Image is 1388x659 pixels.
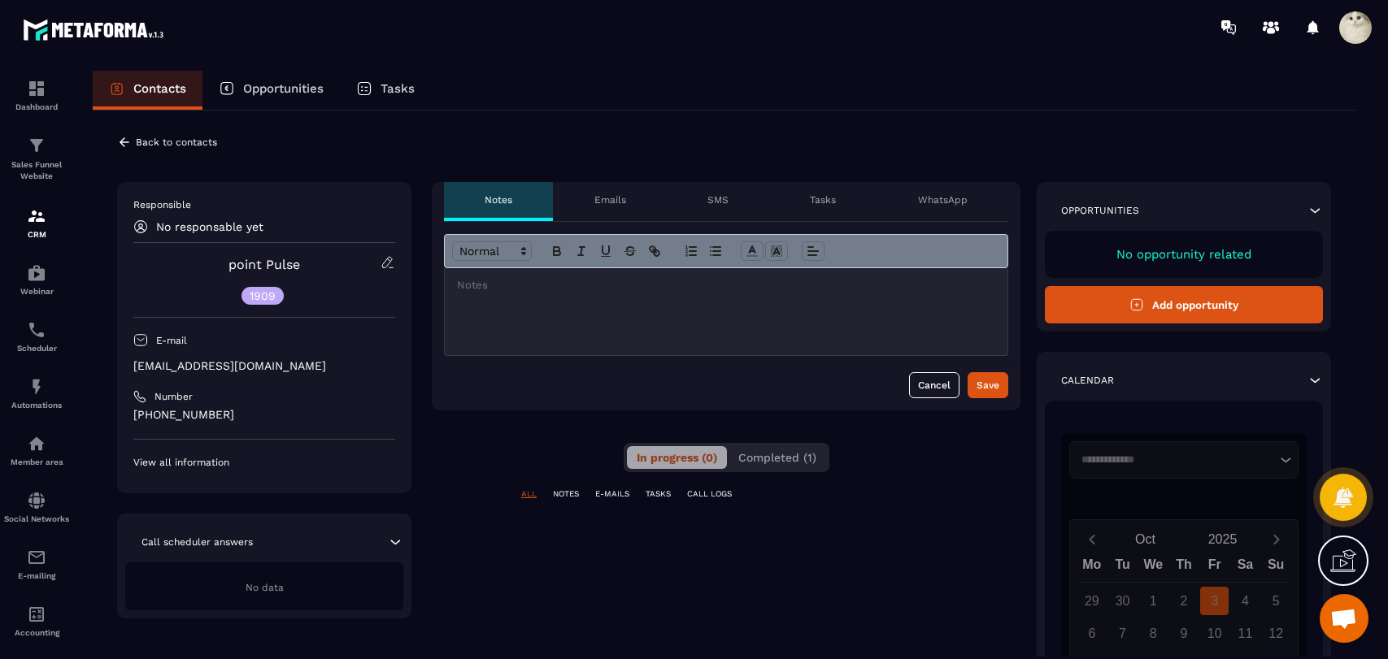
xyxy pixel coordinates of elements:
[4,592,69,649] a: accountantaccountantAccounting
[729,446,826,469] button: Completed (1)
[141,535,253,548] p: Call scheduler answers
[156,334,187,347] p: E-mail
[485,193,512,206] p: Notes
[27,136,46,155] img: formation
[1061,374,1114,387] p: Calendar
[637,451,717,464] span: In progress (0)
[133,198,395,211] p: Responsible
[595,488,629,500] p: E-MAILS
[977,377,999,393] div: Save
[4,571,69,580] p: E-mailing
[4,230,69,239] p: CRM
[4,628,69,637] p: Accounting
[4,251,69,308] a: automationsautomationsWebinar
[27,605,46,624] img: accountant
[4,479,69,535] a: social-networksocial-networkSocial Networks
[202,71,340,110] a: Opportunities
[27,434,46,453] img: automations
[156,220,263,233] p: No responsable yet
[133,81,186,96] p: Contacts
[27,548,46,567] img: email
[340,71,431,110] a: Tasks
[521,488,537,500] p: ALL
[1320,594,1368,643] div: Mở cuộc trò chuyện
[4,514,69,523] p: Social Networks
[27,79,46,98] img: formation
[627,446,727,469] button: In progress (0)
[4,102,69,111] p: Dashboard
[4,365,69,422] a: automationsautomationsAutomations
[1061,247,1307,262] p: No opportunity related
[133,407,395,423] p: [PHONE_NUMBER]
[909,372,959,398] button: Cancel
[1061,204,1139,217] p: Opportunities
[4,457,69,466] p: Member area
[918,193,968,206] p: WhatsApp
[687,488,732,500] p: CALL LOGS
[1045,286,1323,323] button: Add opportunity
[133,456,395,469] p: View all information
[707,193,729,206] p: SMS
[246,582,284,593] span: No data
[968,372,1008,398] button: Save
[4,535,69,592] a: emailemailE-mailing
[4,401,69,410] p: Automations
[4,124,69,194] a: formationformationSales Funnel Website
[4,159,69,182] p: Sales Funnel Website
[250,290,276,301] p: 1909
[136,137,217,148] p: Back to contacts
[133,358,395,374] p: [EMAIL_ADDRESS][DOMAIN_NAME]
[27,320,46,340] img: scheduler
[27,263,46,283] img: automations
[810,193,836,206] p: Tasks
[93,71,202,110] a: Contacts
[594,193,626,206] p: Emails
[243,81,324,96] p: Opportunities
[4,308,69,365] a: schedulerschedulerScheduler
[228,257,300,272] a: point Pulse
[4,194,69,251] a: formationformationCRM
[27,377,46,397] img: automations
[381,81,415,96] p: Tasks
[4,344,69,353] p: Scheduler
[4,422,69,479] a: automationsautomationsMember area
[27,206,46,226] img: formation
[23,15,169,45] img: logo
[27,491,46,510] img: social-network
[646,488,671,500] p: TASKS
[154,390,193,403] p: Number
[4,67,69,124] a: formationformationDashboard
[4,287,69,296] p: Webinar
[738,451,816,464] span: Completed (1)
[553,488,579,500] p: NOTES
